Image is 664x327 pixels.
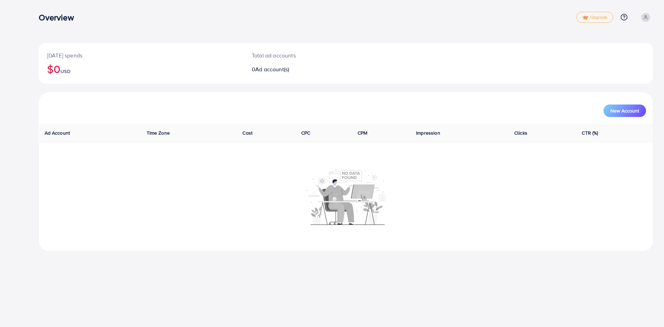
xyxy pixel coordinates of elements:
h2: 0 [252,66,389,73]
p: [DATE] spends [47,51,235,60]
span: Cost [242,129,252,136]
span: New Account [610,108,639,113]
p: Total ad accounts [252,51,389,60]
span: CPM [358,129,367,136]
img: tick [582,15,588,20]
h3: Overview [39,12,79,22]
span: Ad Account [45,129,70,136]
button: New Account [603,105,646,117]
span: CPC [301,129,310,136]
span: Time Zone [147,129,170,136]
a: tickUpgrade [577,12,613,23]
h2: $0 [47,62,235,75]
span: Ad account(s) [255,65,289,73]
span: Upgrade [582,15,607,20]
img: No account [306,168,385,225]
span: Clicks [514,129,527,136]
span: Impression [416,129,440,136]
span: USD [61,68,70,75]
span: CTR (%) [582,129,598,136]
